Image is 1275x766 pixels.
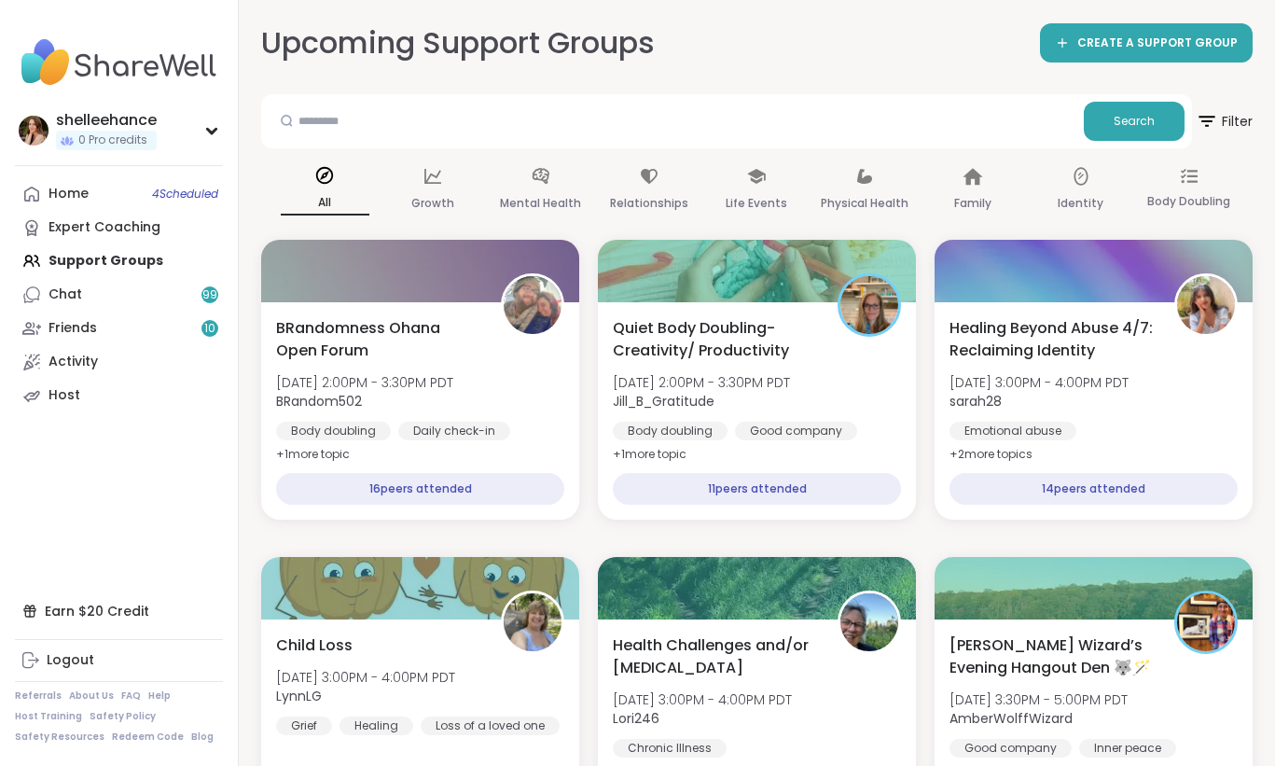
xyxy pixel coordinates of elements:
[398,422,510,440] div: Daily check-in
[504,593,561,651] img: LynnLG
[276,634,353,657] span: Child Loss
[56,110,157,131] div: shelleehance
[112,731,184,744] a: Redeem Code
[1084,102,1185,141] button: Search
[1040,23,1253,63] a: CREATE A SUPPORT GROUP
[281,191,369,216] p: All
[15,345,223,379] a: Activity
[15,644,223,677] a: Logout
[949,634,1154,679] span: [PERSON_NAME] Wizard’s Evening Hangout Den 🐺🪄
[276,687,322,705] b: LynnLG
[954,192,991,215] p: Family
[276,717,332,735] div: Grief
[949,709,1073,728] b: AmberWolffWizard
[613,709,659,728] b: Lori246
[276,422,391,440] div: Body doubling
[500,192,581,215] p: Mental Health
[276,373,453,392] span: [DATE] 2:00PM - 3:30PM PDT
[78,132,147,148] span: 0 Pro credits
[1196,99,1253,144] span: Filter
[15,278,223,312] a: Chat99
[949,317,1154,362] span: Healing Beyond Abuse 4/7: Reclaiming Identity
[840,276,898,334] img: Jill_B_Gratitude
[613,690,792,709] span: [DATE] 3:00PM - 4:00PM PDT
[949,373,1129,392] span: [DATE] 3:00PM - 4:00PM PDT
[276,392,362,411] b: BRandom502
[949,473,1238,505] div: 14 peers attended
[148,689,171,703] a: Help
[735,422,857,440] div: Good company
[949,739,1072,758] div: Good company
[421,717,560,735] div: Loss of a loved one
[340,717,413,735] div: Healing
[191,731,214,744] a: Blog
[15,177,223,211] a: Home4Scheduled
[15,594,223,628] div: Earn $20 Credit
[1177,276,1235,334] img: sarah28
[204,321,215,337] span: 10
[261,22,655,64] h2: Upcoming Support Groups
[1177,593,1235,651] img: AmberWolffWizard
[49,386,80,405] div: Host
[69,689,114,703] a: About Us
[613,422,728,440] div: Body doubling
[15,312,223,345] a: Friends10
[15,211,223,244] a: Expert Coaching
[47,651,94,670] div: Logout
[15,30,223,95] img: ShareWell Nav Logo
[121,689,141,703] a: FAQ
[49,185,89,203] div: Home
[276,668,455,687] span: [DATE] 3:00PM - 4:00PM PDT
[610,192,688,215] p: Relationships
[1079,739,1176,758] div: Inner peace
[15,710,82,723] a: Host Training
[613,634,817,679] span: Health Challenges and/or [MEDICAL_DATA]
[1077,35,1238,51] span: CREATE A SUPPORT GROUP
[15,689,62,703] a: Referrals
[840,593,898,651] img: Lori246
[613,317,817,362] span: Quiet Body Doubling- Creativity/ Productivity
[949,690,1128,709] span: [DATE] 3:30PM - 5:00PM PDT
[276,317,480,362] span: BRandomness Ohana Open Forum
[411,192,454,215] p: Growth
[49,353,98,371] div: Activity
[49,319,97,338] div: Friends
[152,187,218,202] span: 4 Scheduled
[949,422,1076,440] div: Emotional abuse
[821,192,908,215] p: Physical Health
[49,218,160,237] div: Expert Coaching
[1058,192,1103,215] p: Identity
[19,116,49,146] img: shelleehance
[1147,190,1230,213] p: Body Doubling
[15,379,223,412] a: Host
[276,473,564,505] div: 16 peers attended
[613,473,901,505] div: 11 peers attended
[613,373,790,392] span: [DATE] 2:00PM - 3:30PM PDT
[949,392,1002,411] b: sarah28
[1114,113,1155,130] span: Search
[90,710,156,723] a: Safety Policy
[15,731,104,744] a: Safety Resources
[202,287,217,303] span: 99
[726,192,787,215] p: Life Events
[49,286,82,304] div: Chat
[1196,94,1253,148] button: Filter
[613,739,727,758] div: Chronic Illness
[504,276,561,334] img: BRandom502
[613,392,714,411] b: Jill_B_Gratitude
